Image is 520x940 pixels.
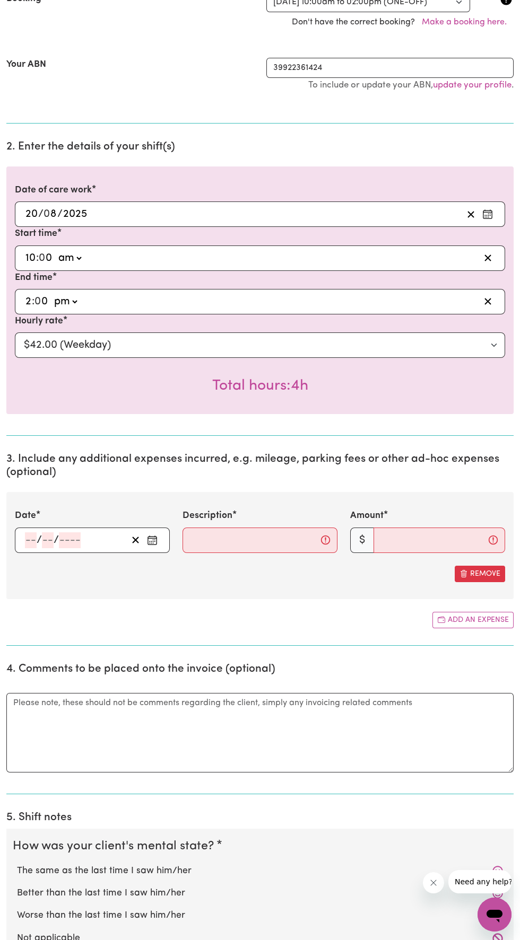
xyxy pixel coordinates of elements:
[59,532,81,548] input: ----
[6,58,46,72] label: Your ABN
[17,886,503,900] label: Better than the last time I saw him/her
[6,811,514,824] h2: 5. Shift notes
[479,206,496,222] button: Enter the date of care work
[144,532,161,548] button: Enter the date of expense
[63,206,88,222] input: ----
[455,566,505,582] button: Remove this expense
[17,864,503,878] label: The same as the last time I saw him/her
[57,208,63,220] span: /
[423,872,444,893] iframe: Close message
[6,453,514,479] h2: 3. Include any additional expenses incurred, e.g. mileage, parking fees or other ad-hoc expenses ...
[44,206,57,222] input: --
[15,271,53,285] label: End time
[15,183,92,197] label: Date of care work
[15,227,57,241] label: Start time
[38,208,44,220] span: /
[15,314,63,328] label: Hourly rate
[212,379,308,393] span: Total hours worked: 4 hours
[350,509,384,523] label: Amount
[463,206,479,222] button: Clear date
[44,209,50,219] span: 0
[478,898,512,932] iframe: Button to launch messaging window
[25,532,37,548] input: --
[183,509,232,523] label: Description
[25,294,32,310] input: --
[433,81,512,90] a: update your profile
[448,870,512,893] iframe: Message from company
[127,532,144,548] button: Clear date
[17,909,503,923] label: Worse than the last time I saw him/her
[308,81,514,90] small: To include or update your ABN, .
[34,296,41,307] span: 0
[39,250,53,266] input: --
[25,250,36,266] input: --
[42,532,54,548] input: --
[432,612,514,628] button: Add another expense
[37,534,42,546] span: /
[54,534,59,546] span: /
[36,252,39,264] span: :
[13,837,218,856] legend: How was your client's mental state?
[415,12,514,32] button: Make a booking here.
[32,296,34,308] span: :
[15,509,36,523] label: Date
[25,206,38,222] input: --
[6,663,514,676] h2: 4. Comments to be placed onto the invoice (optional)
[35,294,49,310] input: --
[350,528,374,553] span: $
[39,253,45,263] span: 0
[6,7,64,16] span: Need any help?
[292,18,514,27] span: Don't have the correct booking?
[6,140,514,154] h2: 2. Enter the details of your shift(s)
